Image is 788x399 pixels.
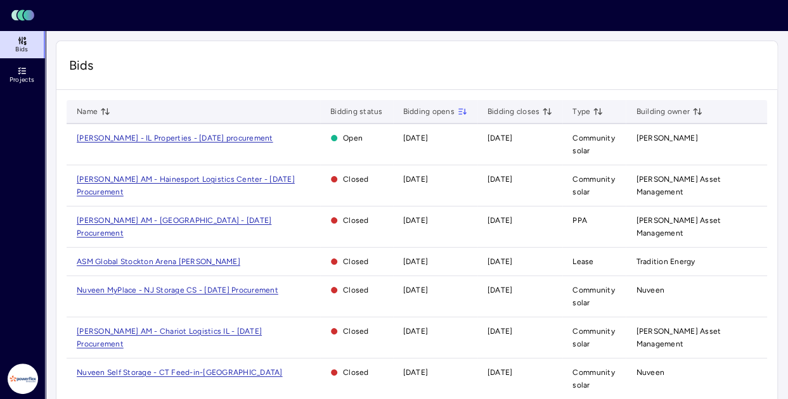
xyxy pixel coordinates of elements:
[8,364,38,394] img: Powerflex
[330,132,383,144] span: Open
[562,317,626,358] td: Community solar
[15,46,28,53] span: Bids
[403,216,429,225] time: [DATE]
[330,325,383,338] span: Closed
[403,105,467,118] span: Bidding opens
[403,327,429,336] time: [DATE]
[636,105,702,118] span: Building owner
[330,214,383,227] span: Closed
[572,105,603,118] span: Type
[626,248,767,276] td: Tradition Energy
[330,255,383,268] span: Closed
[692,106,702,117] button: toggle sorting
[562,206,626,248] td: PPA
[330,284,383,296] span: Closed
[330,173,383,186] span: Closed
[488,257,513,266] time: [DATE]
[562,165,626,206] td: Community solar
[488,216,513,225] time: [DATE]
[77,105,110,118] span: Name
[562,248,626,276] td: Lease
[488,286,513,294] time: [DATE]
[330,366,383,379] span: Closed
[403,286,429,294] time: [DATE]
[488,105,553,118] span: Bidding closes
[10,76,34,84] span: Projects
[626,124,767,165] td: [PERSON_NAME]
[403,368,429,377] time: [DATE]
[626,276,767,317] td: Nuveen
[77,368,283,377] a: Nuveen Self Storage - CT Feed-in-[GEOGRAPHIC_DATA]
[457,106,467,117] button: toggle sorting
[626,206,767,248] td: [PERSON_NAME] Asset Management
[77,257,240,266] a: ASM Global Stockton Arena [PERSON_NAME]
[593,106,603,117] button: toggle sorting
[403,175,429,184] time: [DATE]
[403,134,429,142] time: [DATE]
[626,317,767,358] td: [PERSON_NAME] Asset Management
[330,105,383,118] span: Bidding status
[626,165,767,206] td: [PERSON_NAME] Asset Management
[562,124,626,165] td: Community solar
[488,368,513,377] time: [DATE]
[403,257,429,266] time: [DATE]
[77,327,262,348] a: [PERSON_NAME] AM - Chariot Logistics IL - [DATE] Procurement
[77,216,271,237] a: [PERSON_NAME] AM - [GEOGRAPHIC_DATA] - [DATE] Procurement
[562,276,626,317] td: Community solar
[488,134,513,142] time: [DATE]
[100,106,110,117] button: toggle sorting
[488,175,513,184] time: [DATE]
[488,327,513,336] time: [DATE]
[77,286,278,294] a: Nuveen MyPlace - NJ Storage CS - [DATE] Procurement
[542,106,552,117] button: toggle sorting
[69,56,765,74] span: Bids
[77,134,273,142] a: [PERSON_NAME] - IL Properties - [DATE] procurement
[77,175,295,196] a: [PERSON_NAME] AM - Hainesport Logistics Center - [DATE] Procurement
